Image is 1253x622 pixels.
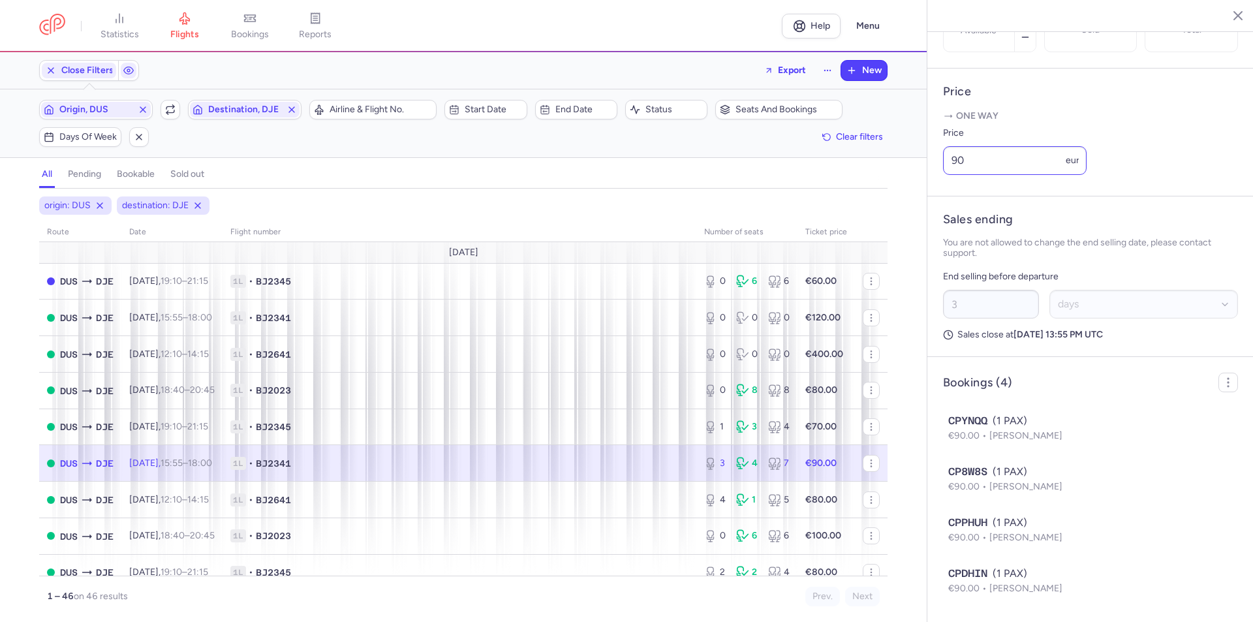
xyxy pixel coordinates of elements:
[217,12,283,40] a: bookings
[449,247,478,258] span: [DATE]
[188,312,212,323] time: 18:00
[943,212,1013,227] h4: Sales ending
[778,65,806,75] span: Export
[805,421,837,432] strong: €70.00
[96,347,114,362] span: DJE
[704,457,726,470] div: 3
[943,146,1087,175] input: ---
[948,413,987,429] span: CPYNQQ
[161,421,208,432] span: –
[59,132,117,142] span: Days of week
[818,127,888,147] button: Clear filters
[187,349,209,360] time: 14:15
[256,457,291,470] span: BJ2341
[948,413,1233,429] div: (1 PAX)
[230,420,246,433] span: 1L
[60,420,78,434] span: DUS
[60,456,78,471] span: DUS
[768,420,790,433] div: 4
[943,269,1238,285] p: End selling before departure
[704,348,726,361] div: 0
[161,384,185,396] time: 18:40
[152,12,217,40] a: flights
[811,21,830,31] span: Help
[948,515,1233,545] button: CPPHUH(1 PAX)€90.00[PERSON_NAME]
[989,583,1062,594] span: [PERSON_NAME]
[805,494,837,505] strong: €80.00
[704,493,726,506] div: 4
[704,529,726,542] div: 0
[1066,155,1079,166] span: eur
[190,530,215,541] time: 20:45
[96,420,114,434] span: DJE
[948,566,987,582] span: CPDHIN
[948,481,989,492] span: €90.00
[74,591,128,602] span: on 46 results
[704,420,726,433] div: 1
[283,12,348,40] a: reports
[948,566,1233,582] div: (1 PAX)
[309,100,437,119] button: Airline & Flight No.
[161,458,183,469] time: 15:55
[535,100,617,119] button: End date
[735,104,838,115] span: Seats and bookings
[187,421,208,432] time: 21:15
[121,223,223,242] th: date
[129,567,208,578] span: [DATE],
[230,275,246,288] span: 1L
[805,384,837,396] strong: €80.00
[256,420,291,433] span: BJ2345
[39,14,65,38] a: CitizenPlane red outlined logo
[805,530,841,541] strong: €100.00
[768,493,790,506] div: 5
[39,127,121,147] button: Days of week
[444,100,527,119] button: Start date
[948,566,1233,596] button: CPDHIN(1 PAX)€90.00[PERSON_NAME]
[948,413,1233,443] button: CPYNQQ(1 PAX)€90.00[PERSON_NAME]
[161,530,215,541] span: –
[161,349,209,360] span: –
[736,529,758,542] div: 6
[96,529,114,544] span: DJE
[223,223,696,242] th: Flight number
[188,100,302,119] button: Destination, DJE
[161,458,212,469] span: –
[736,420,758,433] div: 3
[161,567,208,578] span: –
[129,349,209,360] span: [DATE],
[768,384,790,397] div: 8
[989,532,1062,543] span: [PERSON_NAME]
[161,312,183,323] time: 15:55
[736,348,758,361] div: 0
[805,587,840,606] button: Prev.
[117,168,155,180] h4: bookable
[943,110,1238,123] p: One way
[704,311,726,324] div: 0
[129,384,215,396] span: [DATE],
[44,199,91,212] span: origin: DUS
[756,60,814,81] button: Export
[60,565,78,580] span: DUS
[249,493,253,506] span: •
[256,529,291,542] span: BJ2023
[736,457,758,470] div: 4
[768,348,790,361] div: 0
[768,457,790,470] div: 7
[230,457,246,470] span: 1L
[299,29,332,40] span: reports
[190,384,215,396] time: 20:45
[96,565,114,580] span: DJE
[704,566,726,579] div: 2
[249,529,253,542] span: •
[249,384,253,397] span: •
[96,493,114,507] span: DJE
[96,274,114,288] span: DJE
[129,275,208,287] span: [DATE],
[96,456,114,471] span: DJE
[230,311,246,324] span: 1L
[96,311,114,325] span: DJE
[231,29,269,40] span: bookings
[249,457,253,470] span: •
[943,290,1039,319] input: ##
[645,104,703,115] span: Status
